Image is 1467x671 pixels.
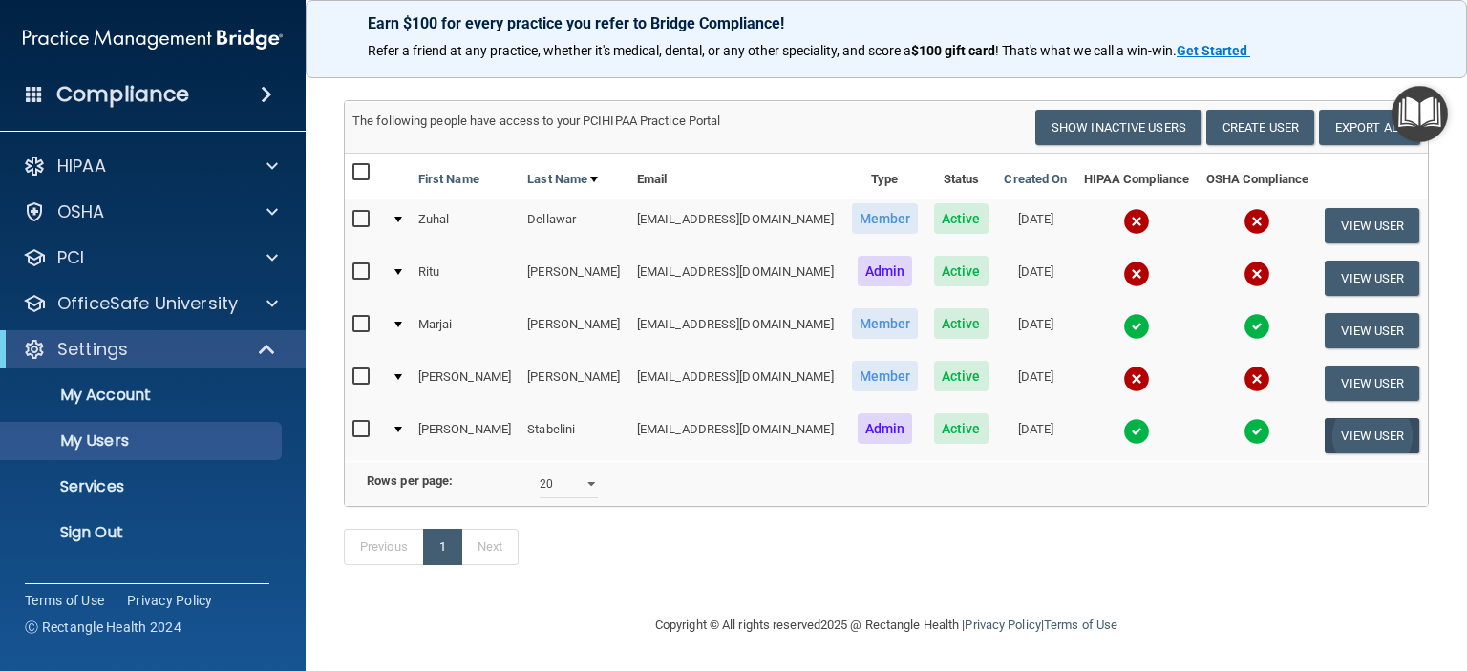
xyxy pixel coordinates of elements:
[57,155,106,178] p: HIPAA
[1325,208,1419,243] button: View User
[127,591,213,610] a: Privacy Policy
[1244,418,1270,445] img: tick.e7d51cea.svg
[911,43,995,58] strong: $100 gift card
[934,308,989,339] span: Active
[520,252,629,304] td: [PERSON_NAME]
[852,361,919,391] span: Member
[1325,313,1419,348] button: View User
[1198,154,1317,199] th: OSHA Compliance
[367,473,453,488] b: Rows per page:
[629,409,843,461] td: [EMAIL_ADDRESS][DOMAIN_NAME]
[57,292,238,315] p: OfficeSafe University
[1325,261,1419,296] button: View User
[1177,43,1250,58] a: Get Started
[520,199,629,252] td: Dellawar
[629,252,843,304] td: [EMAIL_ADDRESS][DOMAIN_NAME]
[1244,261,1270,287] img: cross.ca9f0e7f.svg
[843,154,926,199] th: Type
[1206,110,1314,145] button: Create User
[934,203,989,234] span: Active
[934,256,989,286] span: Active
[418,168,479,191] a: First Name
[965,618,1040,632] a: Privacy Policy
[538,595,1235,656] div: Copyright © All rights reserved 2025 @ Rectangle Health | |
[423,529,462,565] a: 1
[520,409,629,461] td: Stabelini
[352,114,721,128] span: The following people have access to your PCIHIPAA Practice Portal
[934,413,989,444] span: Active
[520,304,629,357] td: [PERSON_NAME]
[411,252,521,304] td: Ritu
[57,200,105,223] p: OSHA
[1244,313,1270,340] img: tick.e7d51cea.svg
[1004,168,1067,191] a: Created On
[1319,110,1420,145] a: Export All
[23,20,283,58] img: PMB logo
[527,168,598,191] a: Last Name
[1123,313,1150,340] img: tick.e7d51cea.svg
[25,618,181,637] span: Ⓒ Rectangle Health 2024
[23,246,278,269] a: PCI
[12,431,273,451] p: My Users
[1325,366,1419,401] button: View User
[996,199,1075,252] td: [DATE]
[344,529,424,565] a: Previous
[629,154,843,199] th: Email
[996,357,1075,409] td: [DATE]
[368,14,1405,32] p: Earn $100 for every practice you refer to Bridge Compliance!
[56,81,189,108] h4: Compliance
[1244,208,1270,235] img: cross.ca9f0e7f.svg
[1123,366,1150,392] img: cross.ca9f0e7f.svg
[629,199,843,252] td: [EMAIL_ADDRESS][DOMAIN_NAME]
[1123,208,1150,235] img: cross.ca9f0e7f.svg
[25,591,104,610] a: Terms of Use
[1075,154,1198,199] th: HIPAA Compliance
[23,200,278,223] a: OSHA
[12,386,273,405] p: My Account
[368,43,911,58] span: Refer a friend at any practice, whether it's medical, dental, or any other speciality, and score a
[1325,418,1419,453] button: View User
[23,155,278,178] a: HIPAA
[1044,618,1117,632] a: Terms of Use
[57,246,84,269] p: PCI
[996,409,1075,461] td: [DATE]
[12,477,273,496] p: Services
[629,304,843,357] td: [EMAIL_ADDRESS][DOMAIN_NAME]
[1123,261,1150,287] img: cross.ca9f0e7f.svg
[1177,43,1247,58] strong: Get Started
[520,357,629,409] td: [PERSON_NAME]
[57,338,128,361] p: Settings
[852,308,919,339] span: Member
[858,256,913,286] span: Admin
[461,529,519,565] a: Next
[996,304,1075,357] td: [DATE]
[629,357,843,409] td: [EMAIL_ADDRESS][DOMAIN_NAME]
[1244,366,1270,392] img: cross.ca9f0e7f.svg
[996,252,1075,304] td: [DATE]
[411,357,521,409] td: [PERSON_NAME]
[858,413,913,444] span: Admin
[23,292,278,315] a: OfficeSafe University
[411,304,521,357] td: Marjai
[1123,418,1150,445] img: tick.e7d51cea.svg
[23,338,277,361] a: Settings
[995,43,1177,58] span: ! That's what we call a win-win.
[1392,86,1448,142] button: Open Resource Center
[1035,110,1201,145] button: Show Inactive Users
[12,523,273,542] p: Sign Out
[852,203,919,234] span: Member
[926,154,996,199] th: Status
[411,409,521,461] td: [PERSON_NAME]
[934,361,989,391] span: Active
[411,199,521,252] td: Zuhal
